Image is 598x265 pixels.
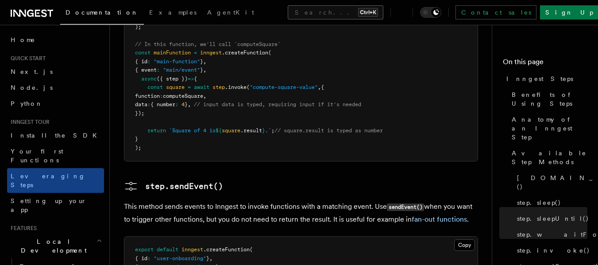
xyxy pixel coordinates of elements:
[506,74,573,83] span: Inngest Steps
[145,180,223,192] pre: step.sendEvent()
[147,255,150,261] span: :
[7,96,104,111] a: Python
[513,242,587,258] a: step.invoke()
[150,101,175,108] span: { number
[194,84,209,90] span: await
[200,67,203,73] span: }
[247,84,250,90] span: (
[135,67,157,73] span: { event
[512,149,587,166] span: Available Step Methods
[200,50,222,56] span: inngest
[157,76,188,82] span: ({ step })
[147,127,166,134] span: return
[7,64,104,80] a: Next.js
[412,215,467,223] a: fan-out functions
[181,246,203,253] span: inngest
[175,101,178,108] span: :
[141,76,157,82] span: async
[517,246,590,255] span: step.invoke()
[163,93,203,99] span: computeSquare
[135,101,147,108] span: data
[135,246,154,253] span: export
[147,84,163,90] span: const
[60,3,144,25] a: Documentation
[154,255,206,261] span: "user-onboarding"
[7,127,104,143] a: Install the SDK
[420,7,441,18] button: Toggle dark mode
[250,84,318,90] span: "compute-square-value"
[503,71,587,87] a: Inngest Steps
[387,204,424,211] code: sendEvent()
[517,214,589,223] span: step.sleepUntil()
[7,80,104,96] a: Node.js
[7,143,104,168] a: Your first Functions
[508,87,587,111] a: Benefits of Using Steps
[265,127,271,134] span: .`
[508,145,587,170] a: Available Step Methods
[157,246,178,253] span: default
[194,76,197,82] span: {
[11,35,35,44] span: Home
[268,50,271,56] span: (
[11,173,85,188] span: Leveraging Steps
[194,101,361,108] span: // input data is typed, requiring input if it's needed
[169,127,216,134] span: `Square of 4 is
[135,136,138,142] span: }
[508,111,587,145] a: Anatomy of an Inngest Step
[288,5,383,19] button: Search...Ctrl+K
[512,90,587,108] span: Benefits of Using Steps
[188,76,194,82] span: =>
[147,58,150,65] span: :
[203,58,206,65] span: ,
[7,55,46,62] span: Quick start
[206,255,209,261] span: }
[203,67,206,73] span: ,
[513,211,587,227] a: step.sleepUntil()
[135,58,147,65] span: { id
[207,9,254,16] span: AgentKit
[7,32,104,48] a: Home
[203,246,250,253] span: .createFunction
[513,170,587,195] a: [DOMAIN_NAME]()
[7,193,104,218] a: Setting up your app
[124,200,478,226] p: This method sends events to Inngest to invoke functions with a matching event. Use when you want ...
[135,145,141,151] span: );
[11,68,53,75] span: Next.js
[135,255,147,261] span: { id
[7,225,37,232] span: Features
[11,100,43,107] span: Python
[203,93,206,99] span: ,
[321,84,324,90] span: {
[225,84,247,90] span: .invoke
[11,148,63,164] span: Your first Functions
[135,24,141,30] span: );
[318,84,321,90] span: ,
[11,84,53,91] span: Node.js
[147,101,150,108] span: :
[200,58,203,65] span: }
[154,58,200,65] span: "main-function"
[160,93,163,99] span: :
[455,5,536,19] a: Contact sales
[517,198,561,207] span: step.sleep()
[503,57,587,71] h4: On this page
[154,50,191,56] span: mainFunction
[250,246,253,253] span: (
[144,3,202,24] a: Examples
[124,179,223,193] a: step.sendEvent()
[212,84,225,90] span: step
[157,67,160,73] span: :
[149,9,197,16] span: Examples
[274,127,383,134] span: // square.result is typed as number
[209,255,212,261] span: ,
[194,50,197,56] span: =
[202,3,259,24] a: AgentKit
[513,195,587,211] a: step.sleep()
[135,41,281,47] span: // In this function, we'll call `computeSquare`
[181,101,185,108] span: 4
[135,93,160,99] span: function
[7,119,50,126] span: Inngest tour
[185,101,188,108] span: }
[216,127,222,134] span: ${
[240,127,262,134] span: .result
